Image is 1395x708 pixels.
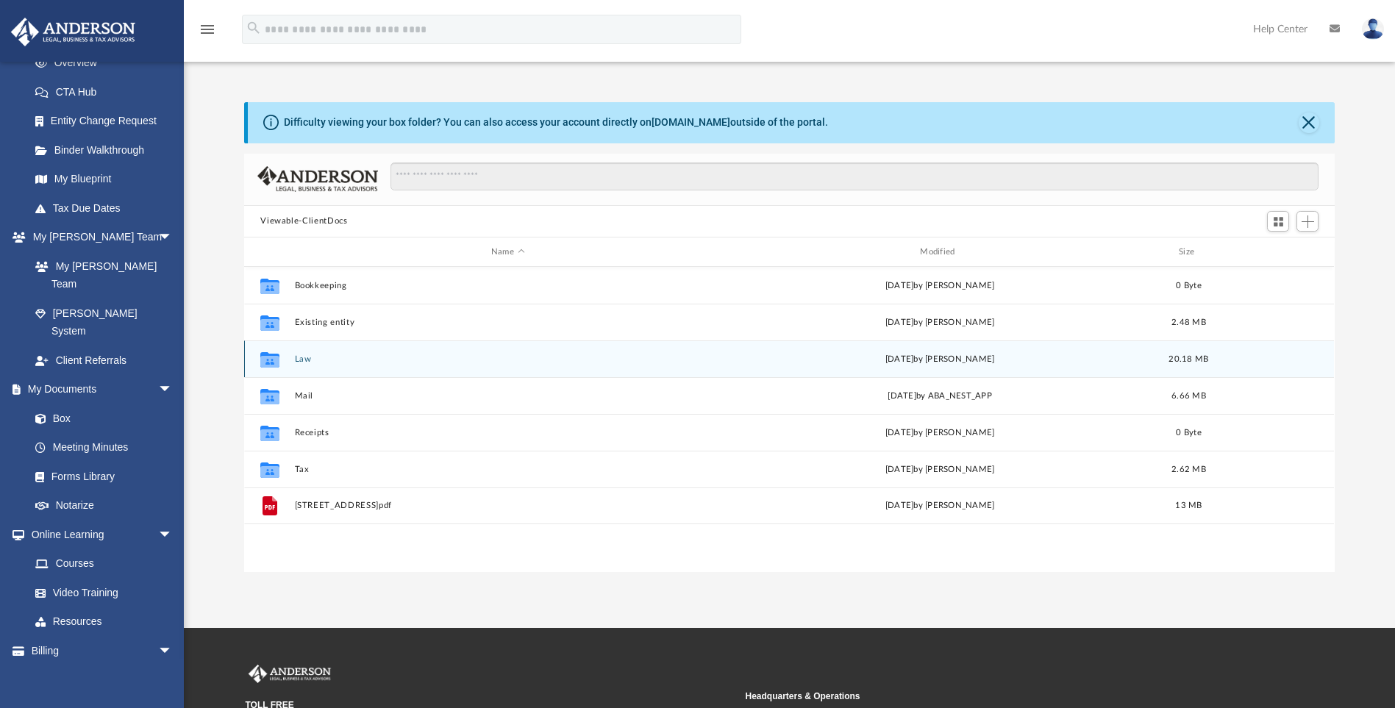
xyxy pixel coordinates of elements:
div: grid [244,267,1334,571]
div: Difficulty viewing your box folder? You can also access your account directly on outside of the p... [284,115,828,130]
div: [DATE] by [PERSON_NAME] [727,316,1153,329]
span: 20.18 MB [1169,355,1209,363]
button: Bookkeeping [295,281,721,290]
a: Resources [21,607,188,637]
a: Forms Library [21,462,180,491]
button: Receipts [295,428,721,437]
a: My Blueprint [21,165,188,194]
div: [DATE] by [PERSON_NAME] [727,279,1153,293]
a: Overview [21,49,195,78]
small: Headquarters & Operations [746,690,1235,703]
div: [DATE] by [PERSON_NAME] [727,426,1153,440]
a: My Documentsarrow_drop_down [10,375,188,404]
div: by [PERSON_NAME] [727,353,1153,366]
a: Billingarrow_drop_down [10,636,195,665]
a: Notarize [21,491,188,521]
a: My [PERSON_NAME] Teamarrow_drop_down [10,223,188,252]
button: Existing entity [295,318,721,327]
button: Add [1296,211,1319,232]
div: Size [1160,246,1219,259]
div: [DATE] by [PERSON_NAME] [727,500,1153,513]
span: 0 Byte [1177,429,1202,437]
a: Video Training [21,578,180,607]
div: id [251,246,288,259]
span: arrow_drop_down [158,223,188,253]
a: Meeting Minutes [21,433,188,462]
a: Courses [21,549,188,579]
a: Online Learningarrow_drop_down [10,520,188,549]
button: Switch to Grid View [1267,211,1289,232]
div: Name [294,246,721,259]
button: [STREET_ADDRESS]pdf [295,501,721,511]
a: [DOMAIN_NAME] [652,116,730,128]
button: Tax [295,465,721,474]
button: Law [295,354,721,364]
div: [DATE] by ABA_NEST_APP [727,390,1153,403]
i: menu [199,21,216,38]
img: User Pic [1362,18,1384,40]
div: id [1225,246,1328,259]
button: Mail [295,391,721,401]
a: Box [21,404,180,433]
button: Viewable-ClientDocs [260,215,347,228]
a: Entity Change Request [21,107,195,136]
a: Client Referrals [21,346,188,375]
a: Binder Walkthrough [21,135,195,165]
button: Close [1299,112,1319,133]
a: CTA Hub [21,77,195,107]
span: arrow_drop_down [158,520,188,550]
span: 2.48 MB [1171,318,1206,326]
div: [DATE] by [PERSON_NAME] [727,463,1153,476]
a: My [PERSON_NAME] Team [21,251,180,298]
i: search [246,20,262,36]
span: 0 Byte [1177,282,1202,290]
input: Search files and folders [390,162,1319,190]
div: Modified [727,246,1153,259]
button: More options [1260,496,1294,518]
a: [PERSON_NAME] System [21,298,188,346]
a: Tax Due Dates [21,193,195,223]
span: 6.66 MB [1171,392,1206,400]
span: 13 MB [1176,502,1202,510]
span: arrow_drop_down [158,636,188,666]
a: menu [199,28,216,38]
span: 2.62 MB [1171,465,1206,473]
span: [DATE] [885,355,914,363]
span: arrow_drop_down [158,375,188,405]
img: Anderson Advisors Platinum Portal [246,665,334,684]
img: Anderson Advisors Platinum Portal [7,18,140,46]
